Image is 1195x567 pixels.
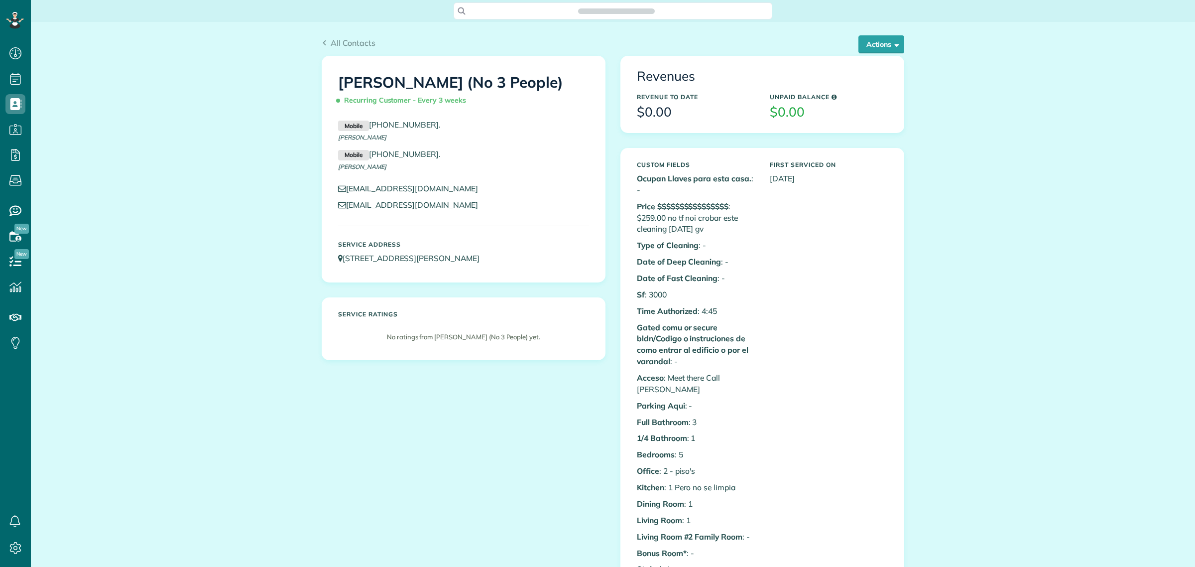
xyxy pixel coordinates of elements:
p: : 1 [637,432,755,444]
small: Mobile [338,150,369,161]
p: : - [637,273,755,284]
a: Mobile[PHONE_NUMBER] [338,149,439,159]
b: Gated comu or secure bldn/Codigo o instruciones de como entrar al edificio o por el varandal [637,322,748,367]
b: Bedrooms [637,449,675,459]
p: No ratings from [PERSON_NAME] (No 3 People) yet. [343,332,584,342]
b: Date of Fast Cleaning [637,273,717,283]
b: Full Bathroom [637,417,689,427]
b: 1/4 Bathroom [637,433,687,443]
h5: Service ratings [338,311,589,317]
a: [EMAIL_ADDRESS][DOMAIN_NAME] [338,183,487,193]
span: New [14,249,29,259]
h3: Revenues [637,69,888,84]
b: Living Room #2 Family Room [637,532,742,542]
h5: Service Address [338,241,589,248]
b: Price $$$$$$$$$$$$$$$$ [637,201,728,211]
p: : 1 [637,498,755,510]
a: [STREET_ADDRESS][PERSON_NAME] [338,253,489,263]
span: Recurring Customer - Every 3 weeks [338,92,470,109]
b: Sf [637,289,645,299]
span: All Contacts [331,38,375,48]
b: Office [637,466,659,476]
h3: $0.00 [637,105,755,120]
b: Acceso [637,373,664,383]
p: : - [637,531,755,543]
b: Kitchen [637,482,664,492]
p: : 5 [637,449,755,460]
p: : $259.00 no tf noi crobar este cleaning [DATE] gv [637,201,755,235]
h5: Unpaid Balance [770,94,888,100]
p: : 3 [637,417,755,428]
b: Parking Aqui [637,401,685,411]
b: Ocupan Llaves para esta casa. [637,173,751,183]
b: Date of Deep Cleaning [637,257,721,267]
h5: Revenue to Date [637,94,755,100]
a: Mobile[PHONE_NUMBER] [338,120,439,130]
span: [PERSON_NAME] [338,163,386,170]
small: Mobile [338,121,369,132]
h1: [PERSON_NAME] (No 3 People) [338,74,589,109]
button: Actions [858,35,904,53]
p: : - [637,322,755,367]
a: [EMAIL_ADDRESS][DOMAIN_NAME] [338,200,487,210]
h5: First Serviced On [770,161,888,168]
p: : 1 [637,515,755,526]
p: : - [637,256,755,268]
p: : Meet there Call [PERSON_NAME] [637,372,755,395]
b: Bonus Room* [637,548,687,558]
p: [DATE] [770,173,888,184]
b: Dining Room [637,499,684,509]
p: . [338,119,589,131]
span: [PERSON_NAME] [338,134,386,141]
p: : 1 Pero no se limpia [637,482,755,493]
span: New [14,224,29,234]
p: : - [637,400,755,412]
p: : - [637,173,755,196]
p: : 2 - piso's [637,465,755,477]
a: All Contacts [322,37,375,49]
p: : 3000 [637,289,755,300]
b: Type of Cleaning [637,240,699,250]
h3: $0.00 [770,105,888,120]
h5: Custom Fields [637,161,755,168]
b: Living Room [637,515,682,525]
b: Time Authorized [637,306,698,316]
span: Search ZenMaid… [588,6,644,16]
p: : 4:45 [637,305,755,317]
p: . [338,148,589,160]
p: : - [637,240,755,251]
p: : - [637,548,755,559]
